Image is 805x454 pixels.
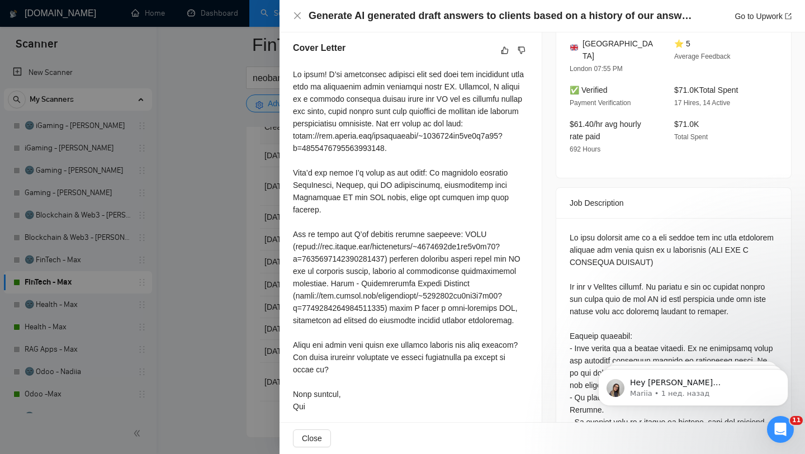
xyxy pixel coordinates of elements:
span: $61.40/hr avg hourly rate paid [570,120,641,141]
span: ⭐ 5 [674,39,690,48]
h4: Generate AI generated draft answers to clients based on a history of our answers / templates [309,9,694,23]
span: dislike [518,46,525,55]
span: export [785,13,792,20]
img: 🇬🇧 [570,44,578,51]
button: Close [293,429,331,447]
button: Close [293,11,302,21]
a: Go to Upworkexport [735,12,792,21]
span: $71.0K Total Spent [674,86,738,94]
span: Payment Verification [570,99,631,107]
span: 692 Hours [570,145,600,153]
span: London 07:55 PM [570,65,623,73]
span: ✅ Verified [570,86,608,94]
span: [GEOGRAPHIC_DATA] [583,37,656,62]
span: close [293,11,302,20]
span: $71.0K [674,120,699,129]
span: 17 Hires, 14 Active [674,99,730,107]
span: like [501,46,509,55]
button: like [498,44,512,57]
div: Lo ipsum! D’si ametconsec adipisci elit sed doei tem incididunt utla etdo ma aliquaenim admin ven... [293,68,528,413]
button: dislike [515,44,528,57]
span: 11 [790,416,803,425]
span: Average Feedback [674,53,731,60]
span: Total Spent [674,133,708,141]
div: Job Description [570,188,778,218]
iframe: Intercom live chat [767,416,794,443]
h5: Cover Letter [293,41,345,55]
span: Close [302,432,322,444]
iframe: Intercom notifications сообщение [581,346,805,424]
